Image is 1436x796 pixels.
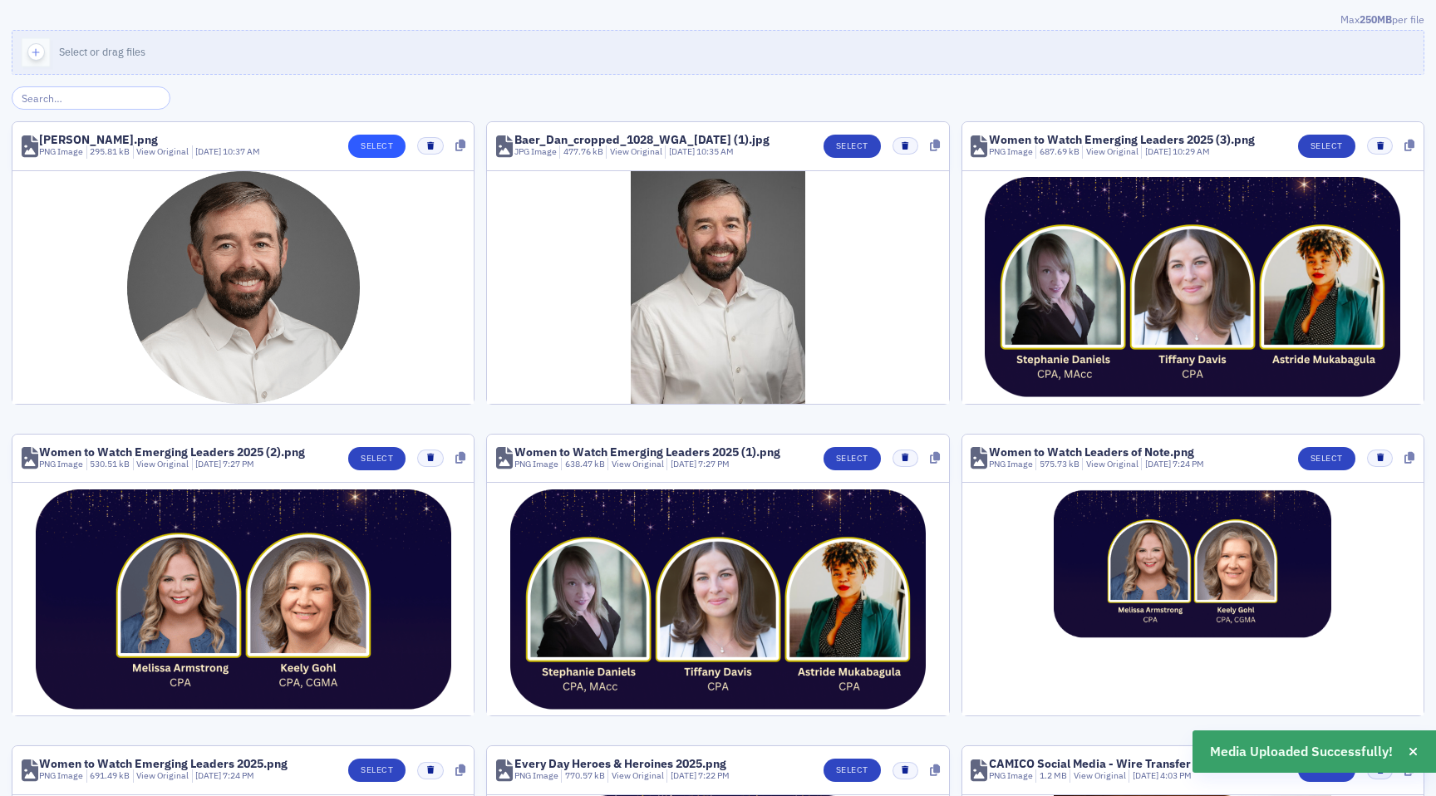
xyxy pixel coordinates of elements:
[195,145,223,157] span: [DATE]
[612,769,664,781] a: View Original
[1145,145,1173,157] span: [DATE]
[195,769,223,781] span: [DATE]
[39,134,158,145] div: [PERSON_NAME].png
[671,769,698,781] span: [DATE]
[989,769,1033,783] div: PNG Image
[1035,458,1079,471] div: 575.73 kB
[989,145,1033,159] div: PNG Image
[698,458,730,469] span: 7:27 PM
[1035,769,1067,783] div: 1.2 MB
[514,134,770,145] div: Baer_Dan_cropped_1028_WGA_[DATE] (1).jpg
[1298,447,1355,470] button: Select
[348,447,406,470] button: Select
[514,758,726,769] div: Every Day Heroes & Heroines 2025.png
[59,45,145,58] span: Select or drag files
[612,458,664,469] a: View Original
[671,458,698,469] span: [DATE]
[86,145,130,159] div: 295.81 kB
[136,458,189,469] a: View Original
[223,145,260,157] span: 10:37 AM
[1360,12,1392,26] span: 250MB
[514,145,557,159] div: JPG Image
[39,145,83,159] div: PNG Image
[1086,458,1138,469] a: View Original
[1160,769,1192,781] span: 4:03 PM
[989,134,1255,145] div: Women to Watch Emerging Leaders 2025 (3).png
[989,446,1194,458] div: Women to Watch Leaders of Note.png
[136,769,189,781] a: View Original
[1210,742,1393,762] span: Media Uploaded Successfully!
[12,86,170,110] input: Search…
[86,769,130,783] div: 691.49 kB
[39,758,288,769] div: Women to Watch Emerging Leaders 2025.png
[39,446,305,458] div: Women to Watch Emerging Leaders 2025 (2).png
[669,145,696,157] span: [DATE]
[1133,769,1160,781] span: [DATE]
[1074,769,1126,781] a: View Original
[86,458,130,471] div: 530.51 kB
[561,458,605,471] div: 638.47 kB
[514,769,558,783] div: PNG Image
[989,758,1250,769] div: CAMICO Social Media - Wire Transfer Fraud.png
[514,446,780,458] div: Women to Watch Emerging Leaders 2025 (1).png
[698,769,730,781] span: 7:22 PM
[348,135,406,158] button: Select
[824,447,881,470] button: Select
[1298,135,1355,158] button: Select
[12,12,1424,30] div: Max per file
[1173,458,1204,469] span: 7:24 PM
[696,145,734,157] span: 10:35 AM
[1145,458,1173,469] span: [DATE]
[1035,145,1079,159] div: 687.69 kB
[348,759,406,782] button: Select
[1173,145,1210,157] span: 10:29 AM
[1086,145,1138,157] a: View Original
[610,145,662,157] a: View Original
[561,769,605,783] div: 770.57 kB
[824,759,881,782] button: Select
[195,458,223,469] span: [DATE]
[223,458,254,469] span: 7:27 PM
[12,30,1424,75] button: Select or drag files
[559,145,603,159] div: 477.76 kB
[514,458,558,471] div: PNG Image
[39,769,83,783] div: PNG Image
[824,135,881,158] button: Select
[39,458,83,471] div: PNG Image
[223,769,254,781] span: 7:24 PM
[989,458,1033,471] div: PNG Image
[136,145,189,157] a: View Original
